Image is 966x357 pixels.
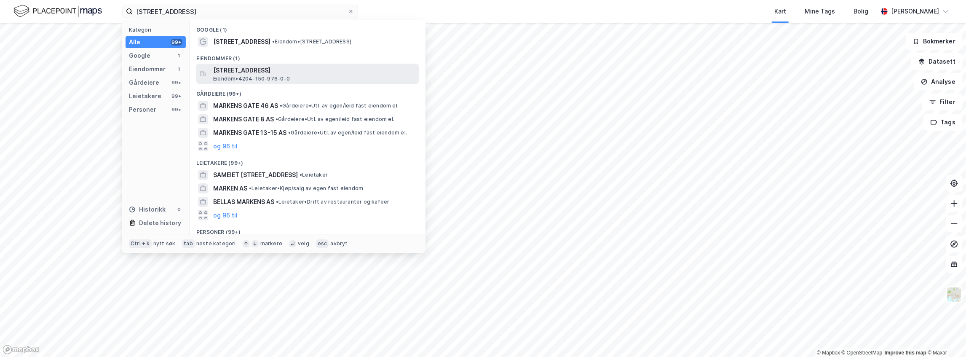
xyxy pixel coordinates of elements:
[129,27,186,33] div: Kategori
[190,222,425,237] div: Personer (99+)
[280,102,282,109] span: •
[213,183,247,193] span: MARKEN AS
[171,79,182,86] div: 99+
[249,185,363,192] span: Leietaker • Kjøp/salg av egen fast eiendom
[911,53,963,70] button: Datasett
[3,345,40,354] a: Mapbox homepage
[171,39,182,46] div: 99+
[129,37,140,47] div: Alle
[129,78,159,88] div: Gårdeiere
[213,197,274,207] span: BELLAS MARKENS AS
[316,239,329,248] div: esc
[891,6,939,16] div: [PERSON_NAME]
[272,38,275,45] span: •
[129,204,166,215] div: Historikk
[176,52,182,59] div: 1
[817,350,840,356] a: Mapbox
[213,141,238,151] button: og 96 til
[171,93,182,99] div: 99+
[176,206,182,213] div: 0
[280,102,399,109] span: Gårdeiere • Utl. av egen/leid fast eiendom el.
[129,91,161,101] div: Leietakere
[176,66,182,72] div: 1
[276,116,394,123] span: Gårdeiere • Utl. av egen/leid fast eiendom el.
[213,170,298,180] span: SAMEIET [STREET_ADDRESS]
[330,240,348,247] div: avbryt
[182,239,195,248] div: tab
[213,114,274,124] span: MARKENS GATE 8 AS
[196,240,236,247] div: neste kategori
[260,240,282,247] div: markere
[276,116,278,122] span: •
[153,240,176,247] div: nytt søk
[129,239,152,248] div: Ctrl + k
[885,350,926,356] a: Improve this map
[854,6,868,16] div: Bolig
[922,94,963,110] button: Filter
[774,6,786,16] div: Kart
[129,64,166,74] div: Eiendommer
[946,287,962,303] img: Z
[190,20,425,35] div: Google (1)
[300,172,302,178] span: •
[190,153,425,168] div: Leietakere (99+)
[213,128,286,138] span: MARKENS GATE 13-15 AS
[272,38,351,45] span: Eiendom • [STREET_ADDRESS]
[298,240,309,247] div: velg
[249,185,252,191] span: •
[276,199,389,205] span: Leietaker • Drift av restauranter og kafeer
[129,105,156,115] div: Personer
[213,101,278,111] span: MARKENS GATE 46 AS
[213,37,270,47] span: [STREET_ADDRESS]
[914,73,963,90] button: Analyse
[924,317,966,357] iframe: Chat Widget
[288,129,291,136] span: •
[300,172,328,178] span: Leietaker
[190,84,425,99] div: Gårdeiere (99+)
[213,75,290,82] span: Eiendom • 4204-150-976-0-0
[139,218,181,228] div: Delete history
[190,48,425,64] div: Eiendommer (1)
[906,33,963,50] button: Bokmerker
[13,4,102,19] img: logo.f888ab2527a4732fd821a326f86c7f29.svg
[129,51,150,61] div: Google
[842,350,883,356] a: OpenStreetMap
[288,129,407,136] span: Gårdeiere • Utl. av egen/leid fast eiendom el.
[805,6,835,16] div: Mine Tags
[276,199,278,205] span: •
[924,317,966,357] div: Kontrollprogram for chat
[923,114,963,131] button: Tags
[171,106,182,113] div: 99+
[213,210,238,220] button: og 96 til
[213,65,415,75] span: [STREET_ADDRESS]
[133,5,348,18] input: Søk på adresse, matrikkel, gårdeiere, leietakere eller personer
